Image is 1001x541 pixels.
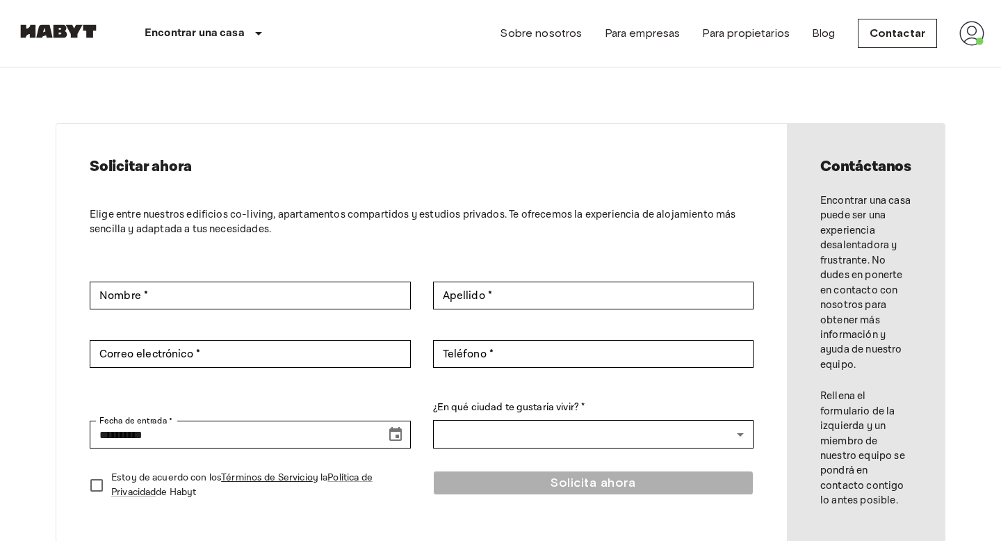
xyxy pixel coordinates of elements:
[820,193,911,372] p: Encontrar una casa puede ser una experiencia desalentadora y frustrante. No dudes en ponerte en c...
[90,207,754,237] p: Elige entre nuestros edificios co-living, apartamentos compartidos y estudios privados. Te ofrece...
[605,25,681,42] a: Para empresas
[820,389,911,508] p: Rellena el formulario de la izquierda y un miembro de nuestro equipo se pondrá en contacto contig...
[959,21,984,46] img: avatar
[702,25,790,42] a: Para propietarios
[99,414,173,427] label: Fecha de entrada
[111,471,400,500] p: Estoy de acuerdo con los y la de Habyt
[858,19,937,48] a: Contactar
[17,24,100,38] img: Habyt
[221,471,313,484] a: Términos de Servicio
[820,157,911,177] h2: Contáctanos
[145,25,245,42] p: Encontrar una casa
[433,401,754,415] label: ¿En qué ciudad te gustaría vivir? *
[812,25,836,42] a: Blog
[500,25,582,42] a: Sobre nosotros
[90,157,754,177] h2: Solicitar ahora
[382,421,409,449] button: Choose date, selected date is Sep 17, 2025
